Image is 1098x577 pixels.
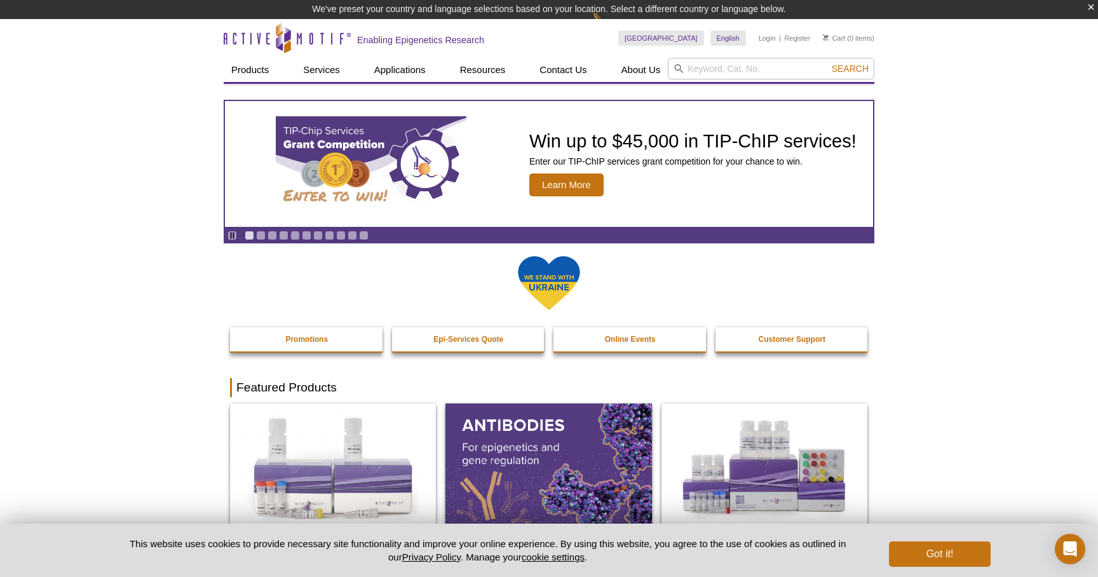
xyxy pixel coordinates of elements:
[759,335,825,344] strong: Customer Support
[661,404,867,528] img: CUT&Tag-IT® Express Assay Kit
[230,378,868,397] h2: Featured Products
[225,101,873,227] a: TIP-ChIP Services Grant Competition Win up to $45,000 in TIP-ChIP services! Enter our TIP-ChIP se...
[357,34,484,46] h2: Enabling Epigenetics Research
[445,404,651,528] img: All Antibodies
[529,156,857,167] p: Enter our TIP-ChIP services grant competition for your chance to win.
[230,327,384,351] a: Promotions
[256,231,266,240] a: Go to slide 2
[452,58,513,82] a: Resources
[823,31,874,46] li: (0 items)
[668,58,874,79] input: Keyword, Cat. No.
[227,231,237,240] a: Toggle autoplay
[245,231,254,240] a: Go to slide 1
[784,34,810,43] a: Register
[290,231,300,240] a: Go to slide 5
[828,63,872,74] button: Search
[522,552,585,562] button: cookie settings
[592,10,626,39] img: Change Here
[276,116,466,212] img: TIP-ChIP Services Grant Competition
[517,255,581,311] img: We Stand With Ukraine
[367,58,433,82] a: Applications
[529,173,604,196] span: Learn More
[605,335,656,344] strong: Online Events
[715,327,869,351] a: Customer Support
[832,64,869,74] span: Search
[553,327,707,351] a: Online Events
[710,31,746,46] a: English
[348,231,357,240] a: Go to slide 10
[779,31,781,46] li: |
[285,335,328,344] strong: Promotions
[224,58,276,82] a: Products
[889,541,991,567] button: Got it!
[532,58,594,82] a: Contact Us
[823,34,845,43] a: Cart
[325,231,334,240] a: Go to slide 8
[392,327,546,351] a: Epi-Services Quote
[313,231,323,240] a: Go to slide 7
[402,552,461,562] a: Privacy Policy
[302,231,311,240] a: Go to slide 6
[614,58,668,82] a: About Us
[359,231,369,240] a: Go to slide 11
[529,132,857,151] h2: Win up to $45,000 in TIP-ChIP services!
[823,34,829,41] img: Your Cart
[759,34,776,43] a: Login
[1055,534,1085,564] div: Open Intercom Messenger
[107,537,868,564] p: This website uses cookies to provide necessary site functionality and improve your online experie...
[268,231,277,240] a: Go to slide 3
[336,231,346,240] a: Go to slide 9
[279,231,288,240] a: Go to slide 4
[295,58,348,82] a: Services
[618,31,704,46] a: [GEOGRAPHIC_DATA]
[230,404,436,528] img: DNA Library Prep Kit for Illumina
[433,335,503,344] strong: Epi-Services Quote
[225,101,873,227] article: TIP-ChIP Services Grant Competition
